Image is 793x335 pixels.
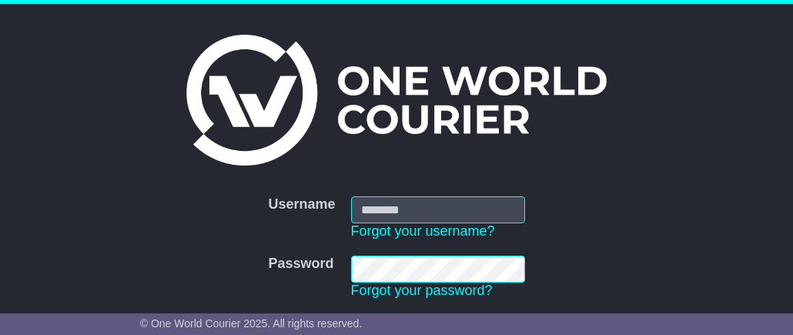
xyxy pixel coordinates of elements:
[268,256,333,273] label: Password
[140,317,363,330] span: © One World Courier 2025. All rights reserved.
[351,283,493,298] a: Forgot your password?
[351,223,495,239] a: Forgot your username?
[268,196,335,213] label: Username
[186,35,607,166] img: One World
